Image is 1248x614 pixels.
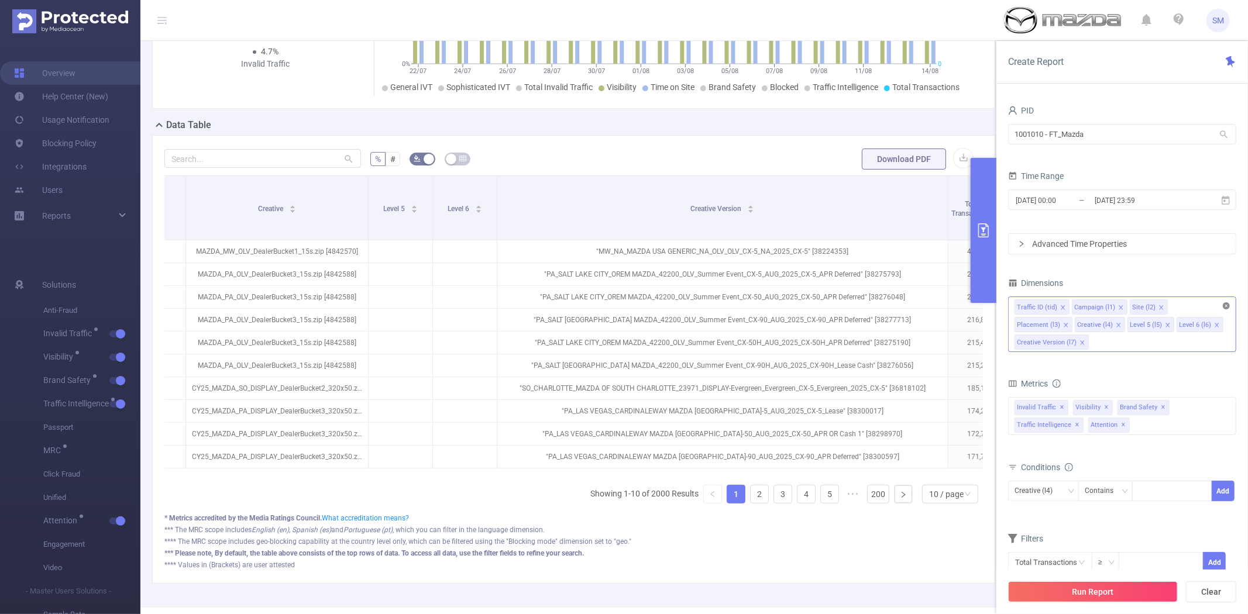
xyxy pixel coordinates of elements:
[164,536,983,547] div: **** The MRC scope includes geo-blocking capability at the country level only, which can be filte...
[186,354,368,377] p: MAZDA_PA_OLV_DealerBucket3_15s.zip [4842588]
[774,485,792,503] a: 3
[497,377,948,399] p: "SO_CHARLOTTE_MAZDA OF SOUTH CHARLOTTE_23971_DISPLAY-Evergreen_Evergreen_CX-5_Evergreen_2025_CX-5...
[43,463,140,486] span: Click Fraud
[475,208,482,212] i: icon: caret-down
[810,67,827,75] tspan: 09/08
[703,485,722,503] li: Previous Page
[948,446,1012,468] p: 171,720
[1177,317,1223,332] li: Level 6 (l6)
[218,58,314,70] div: Invalid Traffic
[1158,305,1164,312] i: icon: close
[498,67,515,75] tspan: 26/07
[497,400,948,422] p: "PA_LAS VEGAS_CARDINALEWAY MAZDA [GEOGRAPHIC_DATA]-5_AUG_2025_CX-5_Lease" [38300017]
[497,286,948,308] p: "PA_SALT LAKE CITY_OREM MAZDA_42200_OLV_Summer Event_CX-50_AUG_2025_CX-50_APR Deferred" [38276048]
[14,178,63,202] a: Users
[43,353,77,361] span: Visibility
[186,263,368,285] p: MAZDA_PA_OLV_DealerBucket3_15s.zip [4842588]
[751,485,768,503] a: 2
[497,446,948,468] p: "PA_LAS VEGAS_CARDINALEWAY MAZDA [GEOGRAPHIC_DATA]-90_AUG_2025_CX-90_APR Deferred" [38300597]
[446,82,510,92] span: Sophisticated IVT
[948,332,1012,354] p: 215,439
[1122,488,1129,496] i: icon: down
[1053,380,1061,388] i: icon: info-circle
[289,208,295,212] i: icon: caret-down
[43,446,65,454] span: MRC
[164,525,983,535] div: *** The MRC scope includes and , which you can filter in the language dimension.
[727,485,745,503] a: 1
[43,516,81,525] span: Attention
[1079,340,1085,347] i: icon: close
[1009,234,1236,254] div: icon: rightAdvanced Time Properties
[862,149,946,170] button: Download PDF
[43,399,113,408] span: Traffic Intelligence
[1008,106,1034,115] span: PID
[709,82,756,92] span: Brand Safety
[375,154,381,164] span: %
[948,309,1012,331] p: 216,850
[186,309,368,331] p: MAZDA_PA_OLV_DealerBucket3_15s.zip [4842588]
[42,204,71,227] a: Reports
[1094,192,1188,208] input: End date
[1085,481,1122,501] div: Contains
[289,203,296,211] div: Sort
[186,446,368,468] p: CY25_MAZDA_PA_DISPLAY_DealerBucket3_320x50.zip [5210913]
[14,61,75,85] a: Overview
[1073,400,1113,415] span: Visibility
[938,60,941,68] tspan: 0
[1116,322,1122,329] i: icon: close
[43,533,140,556] span: Engagement
[1122,418,1126,432] span: ✕
[1132,300,1156,315] div: Site (l2)
[691,205,744,213] span: Creative Version
[1161,401,1166,415] span: ✕
[497,263,948,285] p: "PA_SALT LAKE CITY_OREM MAZDA_42200_OLV_Summer Event_CX-5_AUG_2025_CX-5_APR Deferred" [38275793]
[1130,299,1168,315] li: Site (l2)
[1015,317,1072,332] li: Placement (l3)
[1008,581,1178,602] button: Run Report
[1118,400,1170,415] span: Brand Safety
[1065,463,1073,471] i: icon: info-circle
[186,286,368,308] p: MAZDA_PA_OLV_DealerBucket3_15s.zip [4842588]
[43,416,140,439] span: Passport
[1063,322,1069,329] i: icon: close
[1008,278,1063,288] span: Dimensions
[1015,400,1068,415] span: Invalid Traffic
[922,67,938,75] tspan: 14/08
[1017,335,1077,350] div: Creative Version (l7)
[411,208,417,212] i: icon: caret-down
[964,491,971,499] i: icon: down
[766,67,783,75] tspan: 07/08
[1214,322,1220,329] i: icon: close
[1203,552,1226,572] button: Add
[948,423,1012,445] p: 172,714
[383,205,407,213] span: Level 5
[1127,317,1174,332] li: Level 5 (l5)
[42,273,76,296] span: Solutions
[43,329,96,337] span: Invalid Traffic
[797,485,816,503] li: 4
[414,155,421,162] i: icon: bg-colors
[948,354,1012,377] p: 215,275
[43,376,95,384] span: Brand Safety
[42,211,71,220] span: Reports
[544,67,561,75] tspan: 28/07
[1015,299,1070,315] li: Traffic ID (tid)
[322,514,409,522] a: What accreditation means?
[1105,401,1109,415] span: ✕
[475,203,482,207] i: icon: caret-up
[590,485,699,503] li: Showing 1-10 of 2000 Results
[821,485,838,503] a: 5
[948,286,1012,308] p: 217,321
[14,85,108,108] a: Help Center (New)
[1223,302,1230,309] i: icon: close-circle
[1179,318,1211,333] div: Level 6 (l6)
[1068,488,1075,496] i: icon: down
[166,118,211,132] h2: Data Table
[844,485,862,503] li: Next 5 Pages
[164,514,322,522] b: * Metrics accredited by the Media Ratings Council.
[770,82,799,92] span: Blocked
[43,486,140,509] span: Unified
[607,82,637,92] span: Visibility
[1015,418,1084,433] span: Traffic Intelligence
[390,82,432,92] span: General IVT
